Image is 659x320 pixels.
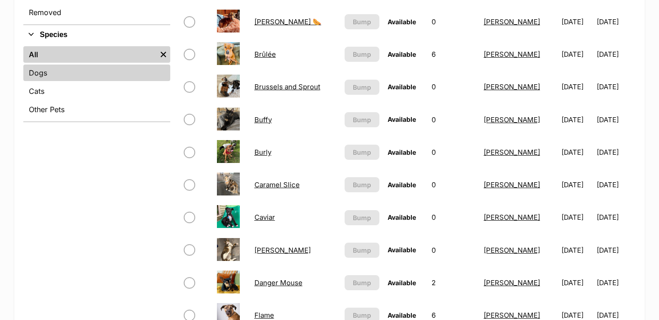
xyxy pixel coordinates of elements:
[353,147,371,157] span: Bump
[345,210,379,225] button: Bump
[484,311,540,320] a: [PERSON_NAME]
[345,243,379,258] button: Bump
[558,38,596,70] td: [DATE]
[484,278,540,287] a: [PERSON_NAME]
[345,275,379,290] button: Bump
[484,148,540,157] a: [PERSON_NAME]
[428,38,479,70] td: 6
[388,246,416,254] span: Available
[254,50,276,59] a: Brûlée
[597,267,635,298] td: [DATE]
[388,213,416,221] span: Available
[597,201,635,233] td: [DATE]
[597,6,635,38] td: [DATE]
[353,82,371,92] span: Bump
[23,65,170,81] a: Dogs
[597,234,635,266] td: [DATE]
[345,47,379,62] button: Bump
[428,267,479,298] td: 2
[345,112,379,127] button: Bump
[388,83,416,91] span: Available
[254,278,302,287] a: Danger Mouse
[597,71,635,103] td: [DATE]
[428,6,479,38] td: 0
[23,29,170,41] button: Species
[388,148,416,156] span: Available
[484,180,540,189] a: [PERSON_NAME]
[254,213,275,222] a: Caviar
[484,50,540,59] a: [PERSON_NAME]
[428,201,479,233] td: 0
[388,50,416,58] span: Available
[597,169,635,201] td: [DATE]
[597,104,635,136] td: [DATE]
[558,201,596,233] td: [DATE]
[23,101,170,118] a: Other Pets
[353,213,371,222] span: Bump
[353,180,371,190] span: Bump
[157,46,170,63] a: Remove filter
[597,38,635,70] td: [DATE]
[254,115,272,124] a: Buffy
[558,136,596,168] td: [DATE]
[558,6,596,38] td: [DATE]
[23,46,157,63] a: All
[484,17,540,26] a: [PERSON_NAME]
[353,245,371,255] span: Bump
[254,82,320,91] a: Brussels and Sprout
[558,169,596,201] td: [DATE]
[353,115,371,125] span: Bump
[484,246,540,255] a: [PERSON_NAME]
[428,169,479,201] td: 0
[254,17,321,26] a: [PERSON_NAME] 🌭
[23,44,170,121] div: Species
[388,181,416,189] span: Available
[388,115,416,123] span: Available
[23,4,170,21] a: Removed
[353,278,371,287] span: Bump
[254,246,311,255] a: [PERSON_NAME]
[353,310,371,320] span: Bump
[254,148,271,157] a: Burly
[558,267,596,298] td: [DATE]
[558,104,596,136] td: [DATE]
[484,213,540,222] a: [PERSON_NAME]
[558,234,596,266] td: [DATE]
[23,83,170,99] a: Cats
[428,71,479,103] td: 0
[558,71,596,103] td: [DATE]
[353,49,371,59] span: Bump
[345,145,379,160] button: Bump
[254,311,274,320] a: Flame
[428,234,479,266] td: 0
[217,42,240,65] img: Brûlée
[388,311,416,319] span: Available
[345,14,379,29] button: Bump
[388,18,416,26] span: Available
[345,80,379,95] button: Bump
[484,115,540,124] a: [PERSON_NAME]
[597,136,635,168] td: [DATE]
[428,104,479,136] td: 0
[345,177,379,192] button: Bump
[428,136,479,168] td: 0
[254,180,300,189] a: Caramel Slice
[353,17,371,27] span: Bump
[484,82,540,91] a: [PERSON_NAME]
[388,279,416,287] span: Available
